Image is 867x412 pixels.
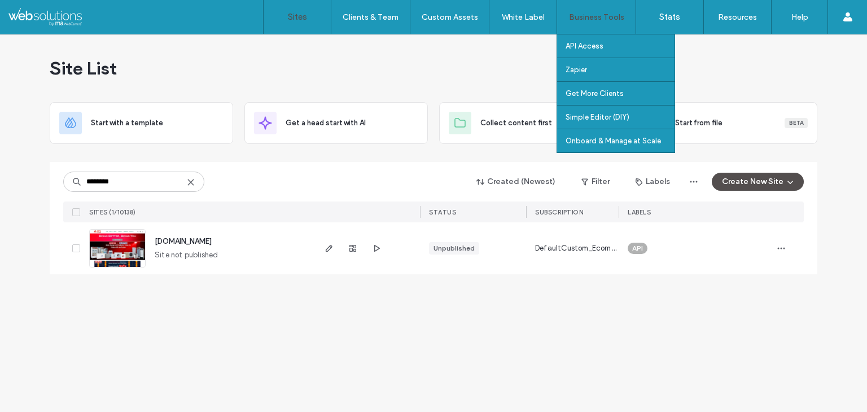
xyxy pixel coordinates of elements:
span: Help [25,8,49,18]
div: Unpublished [433,243,475,253]
button: Labels [625,173,680,191]
label: Custom Assets [422,12,478,22]
span: Collect content first [480,117,552,129]
span: Site not published [155,249,218,261]
a: API Access [566,34,675,58]
span: SITES (1/10138) [89,208,136,216]
a: [DOMAIN_NAME] [155,237,212,246]
label: Stats [659,12,680,22]
a: Get More Clients [566,82,675,105]
span: Start with a template [91,117,163,129]
span: SUBSCRIPTION [535,208,583,216]
span: Get a head start with AI [286,117,366,129]
span: STATUS [429,208,456,216]
button: Filter [570,173,621,191]
label: Get More Clients [566,89,624,98]
a: Simple Editor (DIY) [566,106,675,129]
div: Collect content firstNew [439,102,623,144]
span: Start from file [675,117,722,129]
button: Create New Site [712,173,804,191]
label: Clients & Team [343,12,399,22]
div: Beta [785,118,808,128]
label: Help [791,12,808,22]
div: Start from fileBeta [634,102,817,144]
label: Zapier [566,65,587,74]
label: Business Tools [569,12,624,22]
span: Site List [50,57,117,80]
span: DefaultCustom_Ecom_Advanced [535,243,619,254]
label: Sites [288,12,307,22]
label: API Access [566,42,603,50]
label: Simple Editor (DIY) [566,113,629,121]
label: Onboard & Manage at Scale [566,137,661,145]
label: Resources [718,12,757,22]
div: Get a head start with AI [244,102,428,144]
label: White Label [502,12,545,22]
button: Created (Newest) [467,173,566,191]
span: LABELS [628,208,651,216]
div: Start with a template [50,102,233,144]
span: API [632,243,643,253]
a: Onboard & Manage at Scale [566,129,675,152]
a: Zapier [566,58,675,81]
